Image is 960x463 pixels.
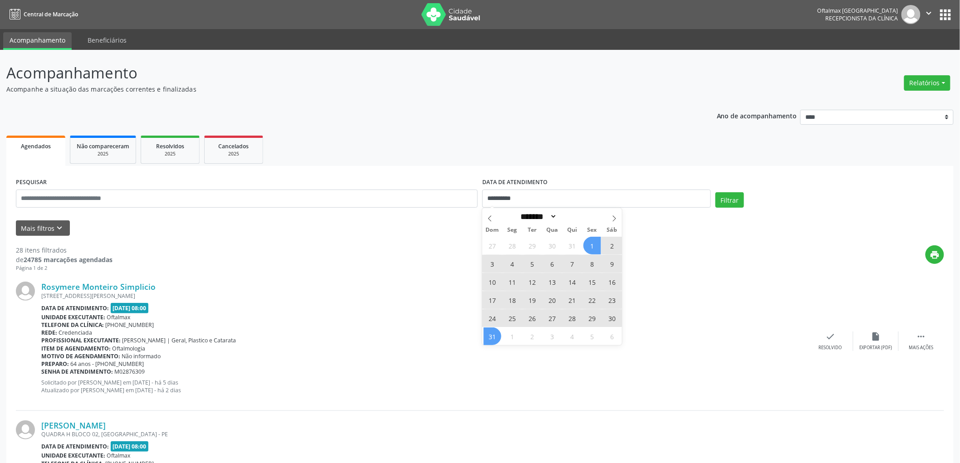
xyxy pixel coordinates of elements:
span: Central de Marcação [24,10,78,18]
a: Acompanhamento [3,32,72,50]
div: 28 itens filtrados [16,245,113,255]
span: Agosto 1, 2025 [583,237,601,254]
span: Agosto 15, 2025 [583,273,601,291]
a: Beneficiários [81,32,133,48]
div: [STREET_ADDRESS][PERSON_NAME] [41,292,808,300]
span: Agosto 27, 2025 [544,309,561,327]
span: 64 anos - [PHONE_NUMBER] [71,360,144,368]
img: img [16,420,35,439]
span: Qua [542,227,562,233]
button: Mais filtroskeyboard_arrow_down [16,220,70,236]
span: Agosto 9, 2025 [603,255,621,273]
span: Setembro 4, 2025 [563,327,581,345]
select: Month [518,212,558,221]
b: Unidade executante: [41,313,105,321]
span: Agosto 3, 2025 [484,255,501,273]
span: Agosto 2, 2025 [603,237,621,254]
span: Credenciada [59,329,93,336]
span: M02876309 [115,368,145,375]
span: [DATE] 08:00 [111,441,149,452]
i:  [924,8,934,18]
b: Item de agendamento: [41,345,111,352]
span: Agosto 4, 2025 [504,255,521,273]
span: Agosto 6, 2025 [544,255,561,273]
span: Sáb [602,227,622,233]
label: DATA DE ATENDIMENTO [482,175,548,190]
span: Julho 29, 2025 [524,237,541,254]
b: Profissional executante: [41,336,121,344]
b: Data de atendimento: [41,443,109,450]
i: keyboard_arrow_down [55,223,65,233]
span: Agosto 21, 2025 [563,291,581,309]
span: Agosto 23, 2025 [603,291,621,309]
button: Filtrar [715,192,744,208]
span: Agosto 22, 2025 [583,291,601,309]
span: [PHONE_NUMBER] [106,321,154,329]
span: Julho 27, 2025 [484,237,501,254]
span: Agosto 30, 2025 [603,309,621,327]
a: Central de Marcação [6,7,78,22]
span: Agosto 5, 2025 [524,255,541,273]
span: Sex [582,227,602,233]
div: Resolvido [819,345,842,351]
span: Agosto 31, 2025 [484,327,501,345]
p: Ano de acompanhamento [717,110,797,121]
b: Senha de atendimento: [41,368,113,375]
span: Cancelados [219,142,249,150]
span: Oftalmax [107,452,131,459]
span: Agosto 8, 2025 [583,255,601,273]
span: Resolvidos [156,142,184,150]
span: Agosto 16, 2025 [603,273,621,291]
span: Agosto 24, 2025 [484,309,501,327]
b: Data de atendimento: [41,304,109,312]
span: Setembro 3, 2025 [544,327,561,345]
span: Agosto 17, 2025 [484,291,501,309]
span: Setembro 2, 2025 [524,327,541,345]
span: Julho 30, 2025 [544,237,561,254]
button:  [921,5,938,24]
div: 2025 [77,151,129,157]
b: Unidade executante: [41,452,105,459]
span: Agosto 19, 2025 [524,291,541,309]
div: de [16,255,113,264]
span: Agosto 12, 2025 [524,273,541,291]
span: Não compareceram [77,142,129,150]
label: PESQUISAR [16,175,47,190]
i: check [826,331,836,341]
span: Recepcionista da clínica [826,15,898,22]
div: 2025 [211,151,256,157]
span: Agosto 14, 2025 [563,273,581,291]
i:  [916,331,926,341]
span: Não informado [122,352,161,360]
span: Qui [562,227,582,233]
b: Rede: [41,329,57,336]
img: img [16,282,35,301]
div: Página 1 de 2 [16,264,113,272]
img: img [901,5,921,24]
b: Telefone da clínica: [41,321,104,329]
div: Exportar (PDF) [860,345,892,351]
span: Agosto 13, 2025 [544,273,561,291]
span: Setembro 1, 2025 [504,327,521,345]
b: Preparo: [41,360,69,368]
span: [PERSON_NAME] | Geral, Plastico e Catarata [122,336,236,344]
span: Agosto 20, 2025 [544,291,561,309]
span: Julho 28, 2025 [504,237,521,254]
strong: 24785 marcações agendadas [24,255,113,264]
span: Agosto 29, 2025 [583,309,601,327]
span: Agendados [21,142,51,150]
span: Agosto 11, 2025 [504,273,521,291]
span: Agosto 7, 2025 [563,255,581,273]
button: apps [938,7,954,23]
span: [DATE] 08:00 [111,303,149,313]
span: Ter [522,227,542,233]
i: insert_drive_file [871,331,881,341]
span: Setembro 5, 2025 [583,327,601,345]
span: Setembro 6, 2025 [603,327,621,345]
p: Solicitado por [PERSON_NAME] em [DATE] - há 5 dias Atualizado por [PERSON_NAME] em [DATE] - há 2 ... [41,379,808,394]
a: [PERSON_NAME] [41,420,106,430]
b: Motivo de agendamento: [41,352,120,360]
span: Seg [502,227,522,233]
a: Rosymere Monteiro Simplicio [41,282,156,292]
div: QUADRA H BLOCO 02, [GEOGRAPHIC_DATA] - PE [41,430,808,438]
